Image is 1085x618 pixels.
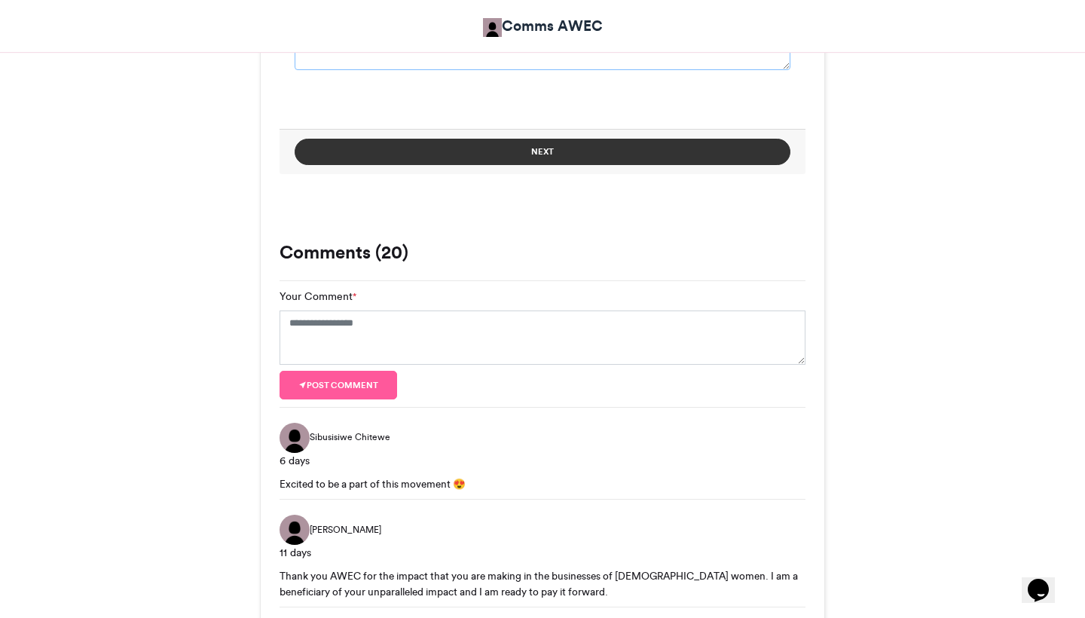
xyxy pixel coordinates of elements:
img: Sibusisiwe [280,423,310,453]
h3: Comments (20) [280,243,805,262]
button: Post comment [280,371,397,399]
div: 6 days [280,453,805,469]
div: Excited to be a part of this movement 😍 [280,476,805,491]
img: Comms AWEC [483,18,502,37]
label: Your Comment [280,289,356,304]
div: Thank you AWEC for the impact that you are making in the businesses of [DEMOGRAPHIC_DATA] women. ... [280,568,805,599]
button: Next [295,139,790,165]
iframe: chat widget [1022,558,1070,603]
a: Comms AWEC [483,15,603,37]
span: Sibusisiwe Chitewe [310,430,390,444]
span: [PERSON_NAME] [310,523,381,537]
div: 11 days [280,545,805,561]
img: Opeyemi [280,515,310,545]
